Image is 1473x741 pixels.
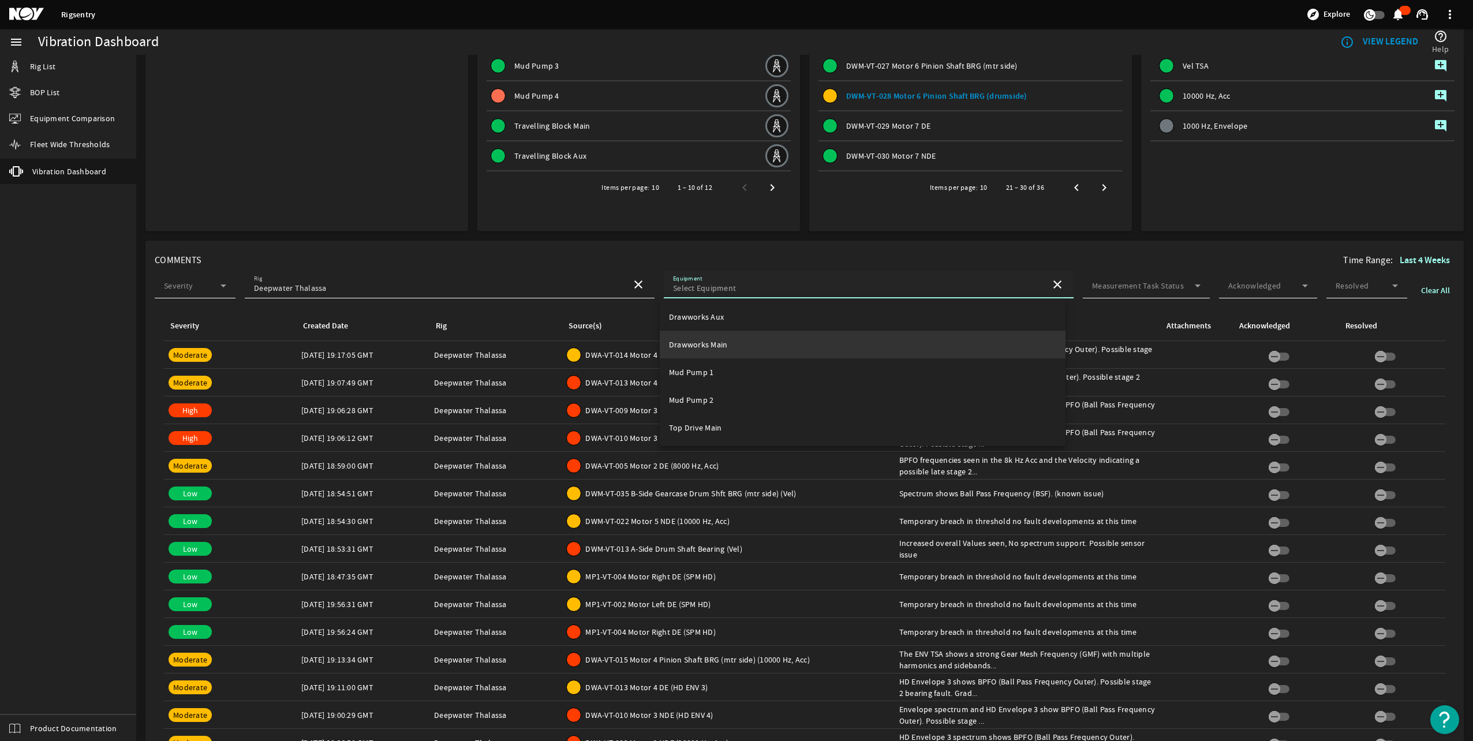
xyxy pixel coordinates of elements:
[1063,174,1090,201] button: Previous page
[1400,254,1450,266] b: Last 4 Weeks
[585,709,713,721] span: DWA-VT-010 Motor 3 NDE (HD ENV 4)
[1238,320,1330,332] div: Acknowledged
[436,320,447,332] div: Rig
[254,275,262,283] mat-label: Rig
[601,182,649,193] div: Items per page:
[980,182,988,193] div: 10
[1302,5,1355,24] button: Explore
[183,599,198,609] span: Low
[434,598,558,610] div: Deepwater Thalassa
[585,405,723,416] span: DWA-VT-009 Motor 3 DE (10000 Hz, Acc)
[514,61,559,71] span: Mud Pump 3
[758,174,786,201] button: Next page
[514,151,586,161] span: Travelling Block Aux
[434,320,553,332] div: Rig
[899,571,1156,582] div: Temporary breach in threshold no fault developments at this time
[183,627,198,637] span: Low
[1415,8,1429,21] mat-icon: support_agent
[899,703,1156,727] div: Envelope spectrum and HD Envelope 3 show BPFO (Ball Pass Frequency Outer). Possible stage ...
[61,9,95,20] a: Rigsentry
[301,349,425,361] div: [DATE] 19:17:05 GMT
[567,320,885,332] div: Source(s)
[899,648,1156,671] div: The ENV TSA shows a strong Gear Mesh Frequency (GMF) with multiple harmonics and sidebands...
[1363,35,1418,47] b: VIEW LEGEND
[1430,705,1459,734] button: Open Resource Center
[1228,280,1281,291] mat-label: Acknowledged
[173,461,207,471] span: Moderate
[169,320,287,332] div: Severity
[585,682,708,693] span: DWA-VT-013 Motor 4 DE (HD ENV 3)
[183,516,198,526] span: Low
[301,571,425,582] div: [DATE] 18:47:35 GMT
[301,377,425,388] div: [DATE] 19:07:49 GMT
[1167,320,1211,332] div: Attachments
[254,282,622,294] input: Select a Rig
[652,182,659,193] div: 10
[301,598,425,610] div: [DATE] 19:56:31 GMT
[1344,320,1436,332] div: Resolved
[434,543,558,555] div: Deepwater Thalassa
[846,151,936,161] span: DWM-VT-030 Motor 7 NDE
[301,543,425,555] div: [DATE] 18:53:31 GMT
[30,113,115,124] span: Equipment Comparison
[173,710,207,720] span: Moderate
[1090,174,1118,201] button: Next page
[585,515,730,527] span: DWM-VT-022 Motor 5 NDE (10000 Hz, Acc)
[1421,285,1450,297] span: Clear All
[1391,8,1405,21] mat-icon: notifications
[585,571,716,582] span: MP1-VT-004 Motor Right DE (SPM HD)
[434,432,558,444] div: Deepwater Thalassa
[182,405,199,416] span: High
[30,87,59,98] span: BOP List
[1336,280,1369,291] mat-label: Resolved
[1395,250,1455,271] button: Last 4 Weeks
[434,709,558,721] div: Deepwater Thalassa
[669,367,714,377] span: Mud Pump 1
[434,654,558,665] div: Deepwater Thalassa
[1343,250,1455,271] div: Time Range:
[183,544,198,554] span: Low
[173,654,207,665] span: Moderate
[1434,29,1448,43] mat-icon: help_outline
[30,723,117,734] span: Product Documentation
[301,432,425,444] div: [DATE] 19:06:12 GMT
[9,164,23,178] mat-icon: vibration
[434,626,558,638] div: Deepwater Thalassa
[32,166,106,177] span: Vibration Dashboard
[173,682,207,693] span: Moderate
[434,349,558,361] div: Deepwater Thalassa
[585,349,713,361] span: DWA-VT-014 Motor 4 NDE (HD ENV 4)
[1434,119,1448,133] mat-icon: add_comment
[182,433,199,443] span: High
[434,488,558,499] div: Deepwater Thalassa
[173,377,207,388] span: Moderate
[301,709,425,721] div: [DATE] 19:00:29 GMT
[434,682,558,693] div: Deepwater Thalassa
[1165,320,1224,332] div: Attachments
[514,121,590,131] span: Travelling Block Main
[164,280,193,291] mat-label: Severity
[585,432,713,444] span: DWA-VT-010 Motor 3 NDE (HD ENV 4)
[38,36,159,48] div: Vibration Dashboard
[301,488,425,499] div: [DATE] 18:54:51 GMT
[673,275,702,283] mat-label: Equipment
[1436,1,1464,28] button: more_vert
[183,571,198,582] span: Low
[170,320,199,332] div: Severity
[1434,59,1448,73] mat-icon: add_comment
[846,91,1027,102] span: DWM-VT-028 Motor 6 Pinion Shaft BRG (drumside)
[669,395,714,405] span: Mud Pump 2
[899,676,1156,699] div: HD Envelope 3 shows BPFO (Ball Pass Frequency Outer). Possible stage 2 bearing fault. Grad...
[301,654,425,665] div: [DATE] 19:13:34 GMT
[1183,62,1209,70] span: Vel TSA
[585,626,716,638] span: MP1-VT-004 Motor Right DE (SPM HD)
[669,339,728,350] span: Drawworks Main
[434,571,558,582] div: Deepwater Thalassa
[301,682,425,693] div: [DATE] 19:11:00 GMT
[899,515,1156,527] div: Temporary breach in threshold no fault developments at this time
[1336,32,1423,53] button: VIEW LEGEND
[173,350,207,360] span: Moderate
[1092,280,1184,291] mat-label: Measurement Task Status
[669,422,722,433] span: Top Drive Main
[585,598,711,610] span: MP1-VT-002 Motor Left DE (SPM HD)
